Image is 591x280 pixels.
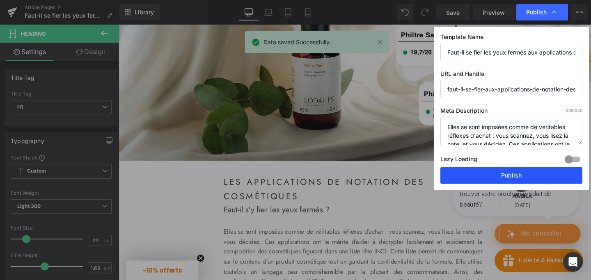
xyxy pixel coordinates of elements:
span: Fidélité & Parrainage [25,6,85,18]
textarea: Elles se sont imposées comme de véritables réflexes d’achat : vous scannez, vous lisez la note, e... [440,118,582,145]
label: URL and Handle [440,70,582,81]
div: Open Intercom Messenger [563,252,583,272]
span: Publish [526,9,547,16]
button: Publish [440,167,582,184]
strong: NABILA [414,176,435,184]
span: /320 [566,108,582,113]
label: Meta Description [440,107,582,118]
span: Faut-il s'y fier les yeux fermés ? [110,189,222,201]
label: Lazy Loading [440,154,477,167]
p: [DATE] [407,185,441,194]
strong: Les applications de notation des cosmétiqueS [110,159,322,187]
label: Template Name [440,33,582,44]
span: 308 [566,108,573,113]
